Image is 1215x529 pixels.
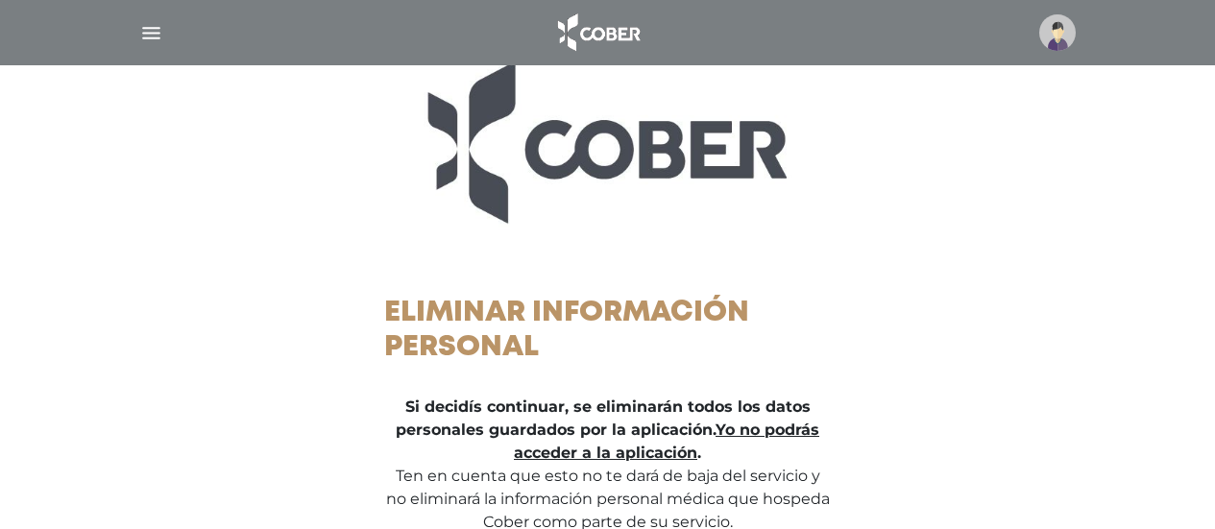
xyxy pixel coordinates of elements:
[396,397,819,462] strong: Si decidís continuar, se eliminarán todos los datos personales guardados por la aplicación. .
[349,23,867,273] img: logo_ingresar.jpg
[384,296,831,365] h1: Eliminar información personal
[547,10,648,56] img: logo_cober_home-white.png
[139,21,163,45] img: Cober_menu-lines-white.svg
[1039,14,1076,51] img: profile-placeholder.svg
